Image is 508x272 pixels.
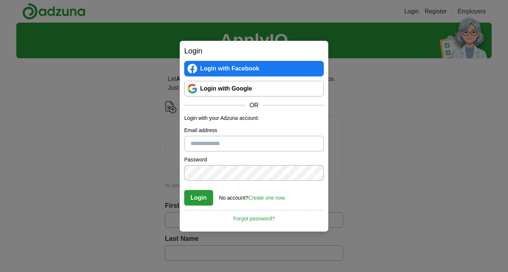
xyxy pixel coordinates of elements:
button: Login [184,190,213,206]
a: Login with Google [184,81,324,96]
a: Login with Facebook [184,61,324,76]
span: OR [245,101,263,110]
label: Email address [184,127,324,134]
a: Create one now [248,195,285,201]
label: Password [184,156,324,164]
a: Forgot password? [184,210,324,223]
div: No account? [219,190,285,202]
p: Login with your Adzuna account: [184,114,324,122]
h2: Login [184,45,324,56]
